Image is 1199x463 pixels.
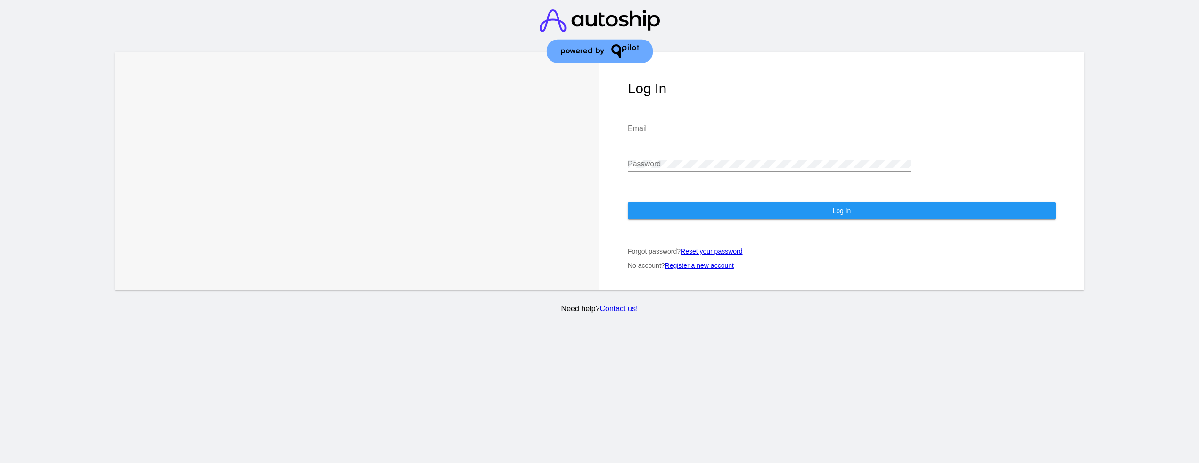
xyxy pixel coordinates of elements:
[628,248,1056,255] p: Forgot password?
[681,248,743,255] a: Reset your password
[832,207,851,215] span: Log In
[114,305,1086,313] p: Need help?
[628,202,1056,219] button: Log In
[628,81,1056,97] h1: Log In
[628,262,1056,269] p: No account?
[628,124,911,133] input: Email
[599,305,638,313] a: Contact us!
[665,262,734,269] a: Register a new account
